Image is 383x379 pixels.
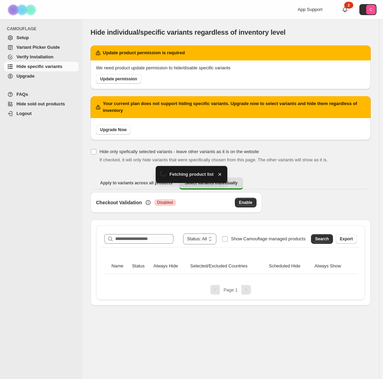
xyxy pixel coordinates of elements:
span: Disabled [157,200,173,205]
a: Verify Installation [4,52,79,62]
span: Show Camouflage managed products [231,236,306,241]
span: Hide sold out products [16,101,65,106]
a: Update permission [96,74,141,84]
h2: Update product permission is required [103,49,185,56]
span: Update permission [100,76,137,82]
text: C [370,8,372,12]
a: Upgrade [4,71,79,81]
th: Always Show [312,259,352,274]
h2: Your current plan does not support hiding specific variants. Upgrade now to select variants and h... [103,100,367,114]
span: Logout [16,111,32,116]
span: App Support [298,7,322,12]
button: Search [311,234,333,244]
span: Hide only spefically selected variants - leave other variants as it is on the website [99,149,259,154]
span: CAMOUFLAGE [7,26,79,32]
span: If checked, it will only hide variants that were specifically chosen from this page. The other va... [99,157,328,162]
span: Upgrade [16,73,35,79]
span: Export [340,236,353,242]
span: Hide individual/specific variants regardless of inventory level [91,28,286,36]
span: Apply to variants across all products [100,180,172,186]
a: 2 [342,6,348,13]
div: Select variants individually [91,192,371,306]
nav: Pagination [101,285,360,295]
div: 2 [344,2,353,9]
th: Selected/Excluded Countries [188,259,267,274]
button: Select variants individually [179,177,243,189]
span: Page 1 [224,287,238,292]
span: Avatar with initials C [366,5,376,14]
span: Verify Installation [16,54,53,59]
span: Search [315,236,329,242]
img: Camouflage [5,0,40,19]
a: Logout [4,109,79,118]
th: Always Hide [152,259,188,274]
span: Enable [239,200,252,205]
button: Avatar with initials C [359,4,376,15]
th: Name [109,259,130,274]
span: Upgrade Now [100,127,127,133]
span: FAQs [16,92,28,97]
button: Export [336,234,357,244]
a: FAQs [4,90,79,99]
button: Apply to variants across all products [95,177,178,188]
span: We need product update permission to hide/disable specific variants [96,65,230,70]
a: Hide specific variants [4,62,79,71]
span: Fetching product list [169,171,214,178]
a: Upgrade Now [96,125,131,135]
span: Setup [16,35,29,40]
h3: Checkout Validation [96,199,142,206]
th: Scheduled Hide [267,259,312,274]
a: Setup [4,33,79,43]
span: Select variants individually [185,180,238,186]
a: Hide sold out products [4,99,79,109]
span: Hide specific variants [16,64,62,69]
button: Enable [235,198,256,207]
a: Variant Picker Guide [4,43,79,52]
span: Variant Picker Guide [16,45,60,50]
th: Status [130,259,152,274]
